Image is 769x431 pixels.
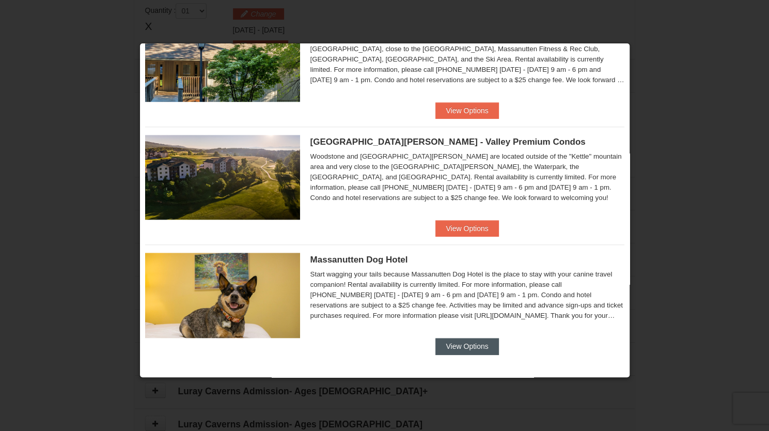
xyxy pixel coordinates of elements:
[435,220,498,237] button: View Options
[310,34,624,85] div: The Summit condos were built in the townhouse style. Located within the mountain area of [GEOGRAP...
[310,255,408,265] span: Massanutten Dog Hotel
[145,253,300,337] img: 27428181-5-81c892a3.jpg
[145,17,300,102] img: 19219034-1-0eee7e00.jpg
[310,137,586,147] span: [GEOGRAPHIC_DATA][PERSON_NAME] - Valley Premium Condos
[145,135,300,220] img: 19219041-4-ec11c166.jpg
[435,102,498,119] button: View Options
[310,151,624,203] div: Woodstone and [GEOGRAPHIC_DATA][PERSON_NAME] are located outside of the "Kettle" mountain area an...
[435,338,498,355] button: View Options
[310,269,624,321] div: Start wagging your tails because Massanutten Dog Hotel is the place to stay with your canine trav...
